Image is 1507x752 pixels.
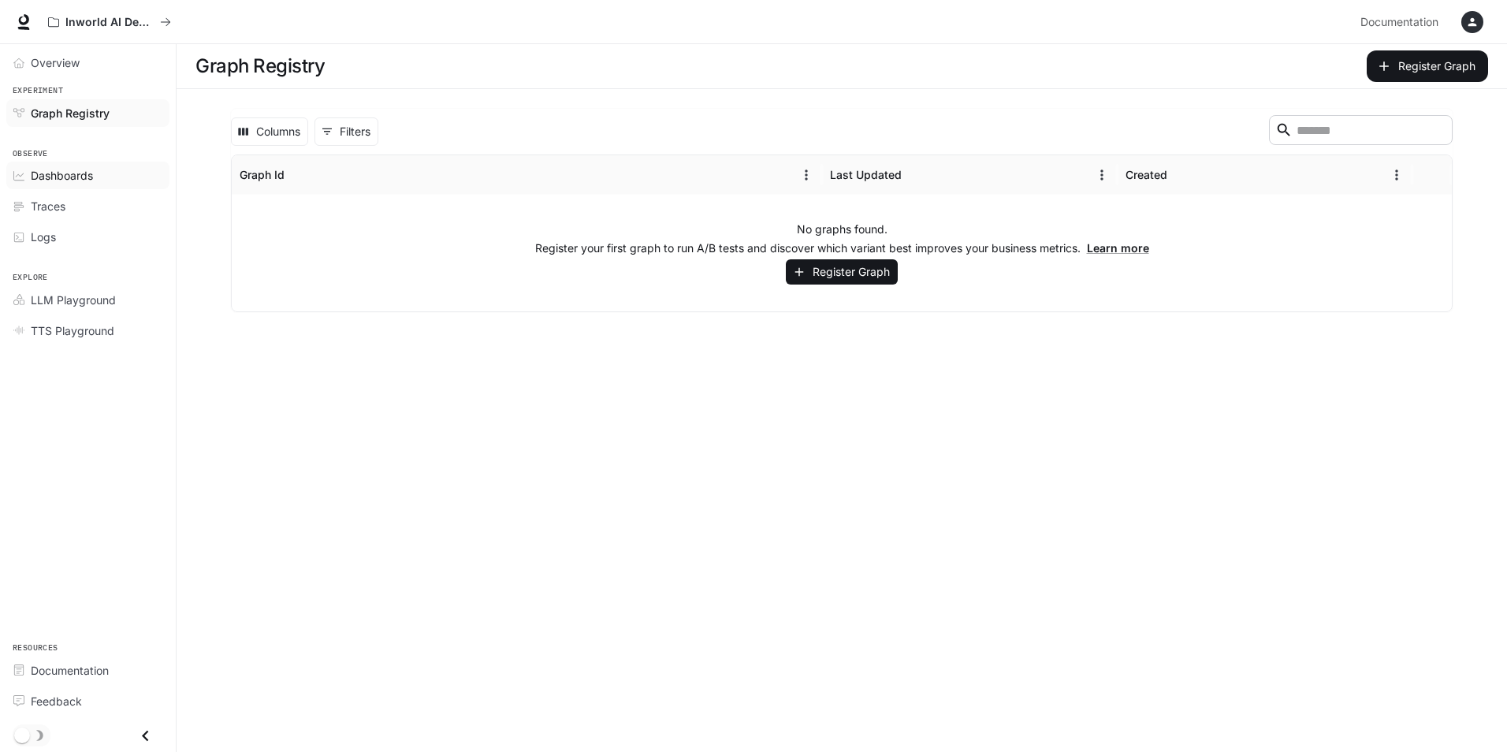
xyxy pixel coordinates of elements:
a: TTS Playground [6,317,169,344]
div: Graph Id [240,168,285,181]
a: LLM Playground [6,286,169,314]
span: Overview [31,54,80,71]
p: No graphs found. [797,222,887,237]
div: Last Updated [830,168,902,181]
span: LLM Playground [31,292,116,308]
div: Search [1269,115,1453,148]
button: All workspaces [41,6,178,38]
span: Documentation [31,662,109,679]
span: Documentation [1360,13,1438,32]
span: Traces [31,198,65,214]
h1: Graph Registry [195,50,325,82]
button: Menu [794,163,818,187]
span: Logs [31,229,56,245]
a: Graph Registry [6,99,169,127]
button: Menu [1090,163,1114,187]
a: Traces [6,192,169,220]
button: Register Graph [1367,50,1488,82]
button: Close drawer [128,720,163,752]
a: Logs [6,223,169,251]
a: Overview [6,49,169,76]
span: Graph Registry [31,105,110,121]
button: Menu [1385,163,1408,187]
span: Dark mode toggle [14,726,30,743]
p: Register your first graph to run A/B tests and discover which variant best improves your business... [535,240,1149,256]
button: Select columns [231,117,308,146]
a: Dashboards [6,162,169,189]
button: Sort [903,163,927,187]
button: Sort [1169,163,1193,187]
span: Feedback [31,693,82,709]
a: Feedback [6,687,169,715]
button: Register Graph [786,259,898,285]
a: Documentation [6,657,169,684]
a: Learn more [1087,241,1149,255]
a: Documentation [1354,6,1450,38]
div: Created [1126,168,1167,181]
button: Sort [286,163,310,187]
span: TTS Playground [31,322,114,339]
button: Show filters [314,117,378,146]
p: Inworld AI Demos [65,16,154,29]
span: Dashboards [31,167,93,184]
